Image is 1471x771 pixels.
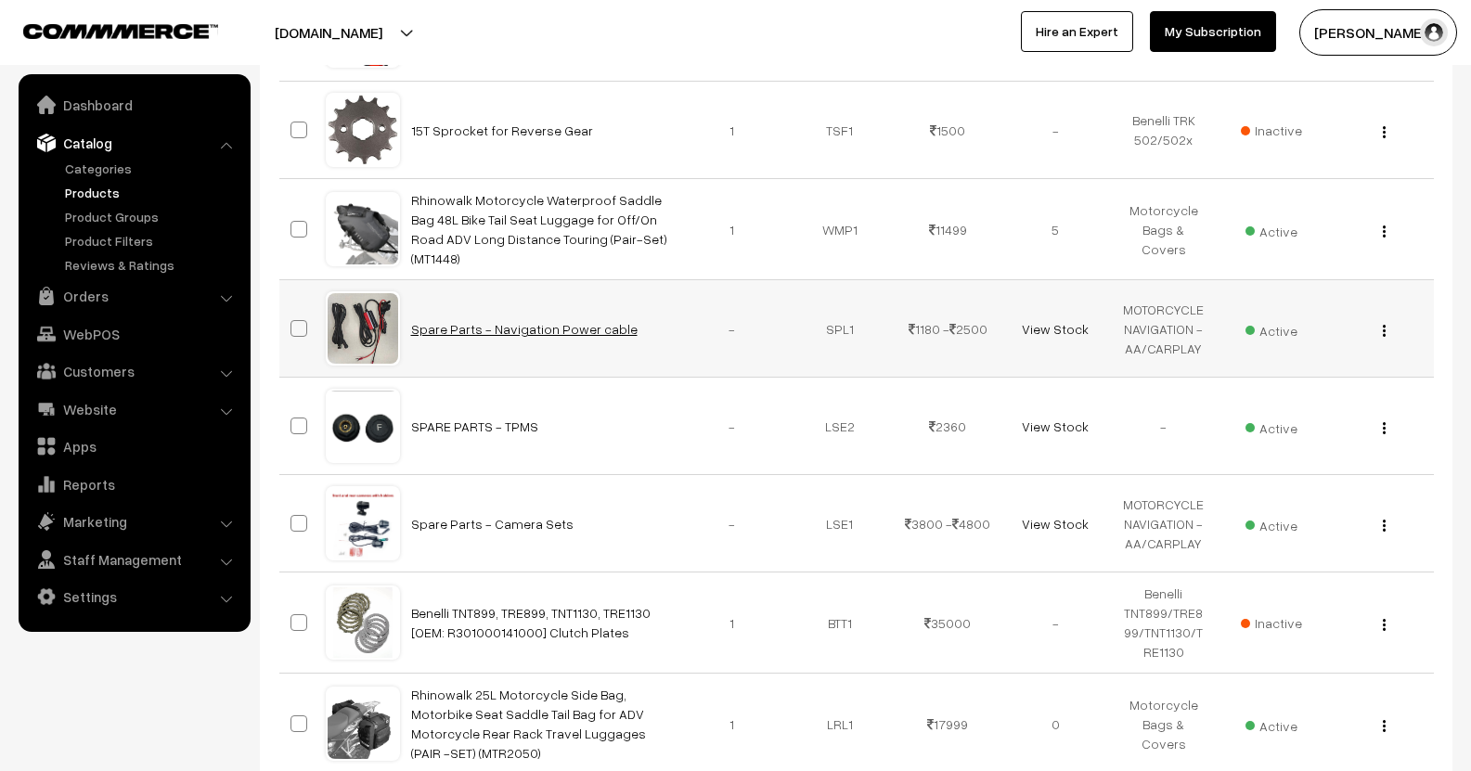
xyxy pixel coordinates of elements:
[60,183,244,202] a: Products
[1383,619,1386,631] img: Menu
[210,9,447,56] button: [DOMAIN_NAME]
[678,572,786,674] td: 1
[1022,418,1089,434] a: View Stock
[894,378,1001,475] td: 2360
[23,468,244,501] a: Reports
[894,280,1001,378] td: 1180 - 2500
[1383,225,1386,238] img: Menu
[23,317,244,351] a: WebPOS
[894,475,1001,572] td: 3800 - 4800
[678,82,786,179] td: 1
[786,475,894,572] td: LSE1
[60,255,244,275] a: Reviews & Ratings
[786,572,894,674] td: BTT1
[1110,572,1218,674] td: Benelli TNT899/TRE899/TNT1130/TRE1130
[411,122,593,138] a: 15T Sprocket for Reverse Gear
[786,179,894,280] td: WMP1
[894,572,1001,674] td: 35000
[411,516,574,532] a: Spare Parts - Camera Sets
[678,475,786,572] td: -
[411,192,667,266] a: Rhinowalk Motorcycle Waterproof Saddle Bag 48L Bike Tail Seat Luggage for Off/On Road ADV Long Di...
[1001,82,1109,179] td: -
[1383,325,1386,337] img: Menu
[1383,520,1386,532] img: Menu
[678,280,786,378] td: -
[1110,179,1218,280] td: Motorcycle Bags & Covers
[1383,126,1386,138] img: Menu
[23,126,244,160] a: Catalog
[1245,511,1297,535] span: Active
[1245,217,1297,241] span: Active
[411,687,646,761] a: Rhinowalk 25L Motorcycle Side Bag, Motorbike Seat Saddle Tail Bag for ADV Motorcycle Rear Rack Tr...
[894,82,1001,179] td: 1500
[411,605,651,640] a: Benelli TNT899, TRE899, TNT1130, TRE1130 [OEM: R301000141000] Clutch Plates
[1245,316,1297,341] span: Active
[1383,720,1386,732] img: Menu
[1383,422,1386,434] img: Menu
[1110,475,1218,572] td: MOTORCYCLE NAVIGATION - AA/CARPLAY
[23,580,244,613] a: Settings
[1022,516,1089,532] a: View Stock
[23,505,244,538] a: Marketing
[411,321,638,337] a: Spare Parts - Navigation Power cable
[1150,11,1276,52] a: My Subscription
[1001,179,1109,280] td: 5
[1245,414,1297,438] span: Active
[1021,11,1133,52] a: Hire an Expert
[1241,121,1302,140] span: Inactive
[23,354,244,388] a: Customers
[1110,82,1218,179] td: Benelli TRK 502/502x
[1420,19,1448,46] img: user
[786,82,894,179] td: TSF1
[23,88,244,122] a: Dashboard
[1241,613,1302,633] span: Inactive
[678,179,786,280] td: 1
[23,392,244,426] a: Website
[60,207,244,226] a: Product Groups
[60,159,244,178] a: Categories
[23,24,218,38] img: COMMMERCE
[1110,280,1218,378] td: MOTORCYCLE NAVIGATION - AA/CARPLAY
[411,418,538,434] a: SPARE PARTS - TPMS
[23,430,244,463] a: Apps
[60,231,244,251] a: Product Filters
[23,543,244,576] a: Staff Management
[23,279,244,313] a: Orders
[1110,378,1218,475] td: -
[23,19,186,41] a: COMMMERCE
[1022,321,1089,337] a: View Stock
[894,179,1001,280] td: 11499
[1299,9,1457,56] button: [PERSON_NAME]
[678,378,786,475] td: -
[1001,572,1109,674] td: -
[786,280,894,378] td: SPL1
[786,378,894,475] td: LSE2
[1245,712,1297,736] span: Active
